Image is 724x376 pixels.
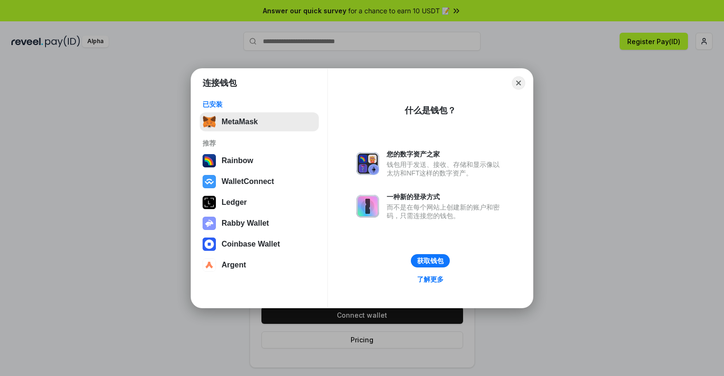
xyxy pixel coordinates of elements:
button: Argent [200,256,319,275]
img: svg+xml,%3Csvg%20width%3D%22120%22%20height%3D%22120%22%20viewBox%3D%220%200%20120%20120%22%20fil... [203,154,216,167]
div: Coinbase Wallet [222,240,280,248]
div: 一种新的登录方式 [387,193,504,201]
img: svg+xml,%3Csvg%20width%3D%2228%22%20height%3D%2228%22%20viewBox%3D%220%200%2028%2028%22%20fill%3D... [203,238,216,251]
img: svg+xml,%3Csvg%20xmlns%3D%22http%3A%2F%2Fwww.w3.org%2F2000%2Fsvg%22%20fill%3D%22none%22%20viewBox... [356,195,379,218]
div: Argent [222,261,246,269]
div: 您的数字资产之家 [387,150,504,158]
button: Rainbow [200,151,319,170]
div: Rabby Wallet [222,219,269,228]
div: 获取钱包 [417,257,444,265]
div: 钱包用于发送、接收、存储和显示像以太坊和NFT这样的数字资产。 [387,160,504,177]
div: Rainbow [222,156,253,165]
div: MetaMask [222,118,258,126]
img: svg+xml,%3Csvg%20xmlns%3D%22http%3A%2F%2Fwww.w3.org%2F2000%2Fsvg%22%20width%3D%2228%22%20height%3... [203,196,216,209]
img: svg+xml,%3Csvg%20fill%3D%22none%22%20height%3D%2233%22%20viewBox%3D%220%200%2035%2033%22%20width%... [203,115,216,128]
div: 了解更多 [417,275,444,284]
img: svg+xml,%3Csvg%20width%3D%2228%22%20height%3D%2228%22%20viewBox%3D%220%200%2028%2028%22%20fill%3D... [203,258,216,272]
div: 推荐 [203,139,316,147]
button: 获取钱包 [411,254,450,267]
img: svg+xml,%3Csvg%20width%3D%2228%22%20height%3D%2228%22%20viewBox%3D%220%200%2028%2028%22%20fill%3D... [203,175,216,188]
div: 什么是钱包？ [405,105,456,116]
button: Coinbase Wallet [200,235,319,254]
button: Ledger [200,193,319,212]
a: 了解更多 [411,273,449,285]
button: MetaMask [200,112,319,131]
div: Ledger [222,198,247,207]
button: Rabby Wallet [200,214,319,233]
div: WalletConnect [222,177,274,186]
img: svg+xml,%3Csvg%20xmlns%3D%22http%3A%2F%2Fwww.w3.org%2F2000%2Fsvg%22%20fill%3D%22none%22%20viewBox... [356,152,379,175]
button: Close [512,76,525,90]
h1: 连接钱包 [203,77,237,89]
img: svg+xml,%3Csvg%20xmlns%3D%22http%3A%2F%2Fwww.w3.org%2F2000%2Fsvg%22%20fill%3D%22none%22%20viewBox... [203,217,216,230]
div: 已安装 [203,100,316,109]
button: WalletConnect [200,172,319,191]
div: 而不是在每个网站上创建新的账户和密码，只需连接您的钱包。 [387,203,504,220]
